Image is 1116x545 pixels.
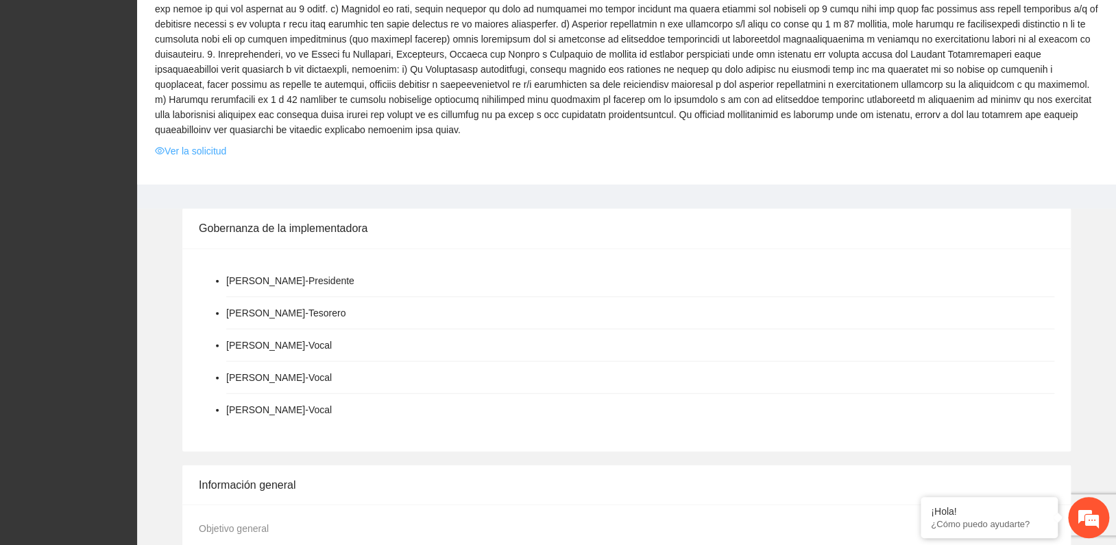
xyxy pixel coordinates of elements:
[71,70,230,88] div: Chatee con nosotros ahora
[199,465,1054,505] div: Información general
[199,209,1054,248] div: Gobernanza de la implementadora
[155,146,165,156] span: eye
[226,370,332,385] li: [PERSON_NAME] - Vocal
[225,7,258,40] div: Minimizar ventana de chat en vivo
[931,519,1047,529] p: ¿Cómo puedo ayudarte?
[226,305,345,321] li: [PERSON_NAME] - Tesorero
[80,183,189,322] span: Estamos en línea.
[199,523,269,534] span: Objetivo general
[226,338,332,353] li: [PERSON_NAME] - Vocal
[226,273,354,288] li: [PERSON_NAME] - Presidente
[931,506,1047,517] div: ¡Hola!
[7,375,261,423] textarea: Escriba su mensaje y pulse “Intro”
[226,402,332,417] li: [PERSON_NAME] - Vocal
[155,143,226,159] a: eyeVer la solicitud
